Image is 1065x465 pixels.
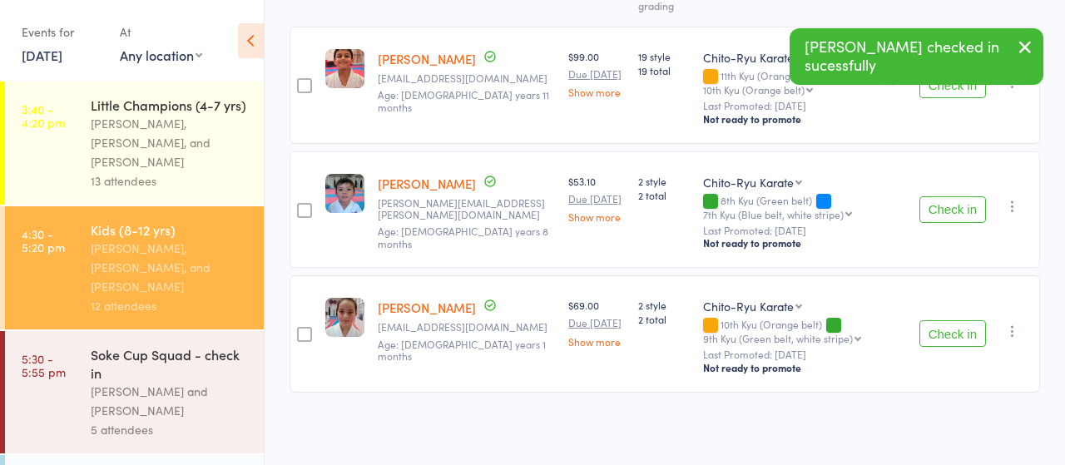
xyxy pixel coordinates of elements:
div: Little Champions (4-7 yrs) [91,96,250,114]
div: 10th Kyu (Orange belt) [703,319,906,344]
div: [PERSON_NAME], [PERSON_NAME], and [PERSON_NAME] [91,239,250,296]
div: Events for [22,18,103,46]
small: Due [DATE] [568,193,625,205]
div: At [120,18,202,46]
time: 3:40 - 4:20 pm [22,102,65,129]
span: 2 style [638,174,690,188]
div: 9th Kyu (Green belt, white stripe) [703,333,853,344]
div: [PERSON_NAME], [PERSON_NAME], and [PERSON_NAME] [91,114,250,171]
button: Check in [919,196,986,223]
span: Age: [DEMOGRAPHIC_DATA] years 8 months [378,224,548,250]
span: 19 total [638,63,690,77]
img: image1742604288.png [325,49,364,88]
div: [PERSON_NAME] and [PERSON_NAME] [91,382,250,420]
div: Chito-Ryu Karate [703,49,906,66]
span: 2 style [638,298,690,312]
small: Last Promoted: [DATE] [703,100,906,111]
a: 3:40 -4:20 pmLittle Champions (4-7 yrs)[PERSON_NAME], [PERSON_NAME], and [PERSON_NAME]13 attendees [5,82,264,205]
div: $99.00 [568,49,625,97]
a: Show more [568,87,625,97]
div: 7th Kyu (Blue belt, white stripe) [703,209,844,220]
a: 5:30 -5:55 pmSoke Cup Squad - check in[PERSON_NAME] and [PERSON_NAME]5 attendees [5,331,264,453]
div: Not ready to promote [703,236,906,250]
span: 19 style [638,49,690,63]
time: 4:30 - 5:20 pm [22,227,65,254]
small: Last Promoted: [DATE] [703,349,906,360]
small: steffie_pannell@hotmail.com [378,321,555,333]
div: $69.00 [568,298,625,346]
small: Due [DATE] [568,68,625,80]
span: 2 total [638,312,690,326]
a: Show more [568,211,625,222]
div: [PERSON_NAME] checked in sucessfully [790,28,1043,85]
a: [PERSON_NAME] [378,175,476,192]
div: Soke Cup Squad - check in [91,345,250,382]
a: [PERSON_NAME] [378,50,476,67]
div: Not ready to promote [703,112,906,126]
div: $53.10 [568,174,625,222]
button: Check in [919,320,986,347]
div: Kids (8-12 yrs) [91,220,250,239]
span: 2 total [638,188,690,202]
div: 12 attendees [91,296,250,315]
a: [PERSON_NAME] [378,299,476,316]
div: 11th Kyu (Orange belt, white stripe) [703,70,906,95]
small: Last Promoted: [DATE] [703,225,906,236]
img: image1696400763.png [325,298,364,337]
div: Chito-Ryu Karate [703,298,794,314]
div: 8th Kyu (Green belt) [703,195,906,220]
a: 4:30 -5:20 pmKids (8-12 yrs)[PERSON_NAME], [PERSON_NAME], and [PERSON_NAME]12 attendees [5,206,264,329]
small: Due [DATE] [568,317,625,329]
span: Age: [DEMOGRAPHIC_DATA] years 1 months [378,337,546,363]
div: Not ready to promote [703,361,906,374]
small: joyce.hardy@gmail.com [378,197,555,221]
small: gwindsouza@gmail.com [378,72,555,84]
div: 10th Kyu (Orange belt) [703,84,805,95]
time: 5:30 - 5:55 pm [22,352,66,378]
button: Check in [919,72,986,98]
img: image1622184517.png [325,174,364,213]
span: Age: [DEMOGRAPHIC_DATA] years 11 months [378,87,549,113]
div: 5 attendees [91,420,250,439]
a: Show more [568,336,625,347]
a: [DATE] [22,46,62,64]
div: Chito-Ryu Karate [703,174,794,190]
div: 13 attendees [91,171,250,190]
div: Any location [120,46,202,64]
